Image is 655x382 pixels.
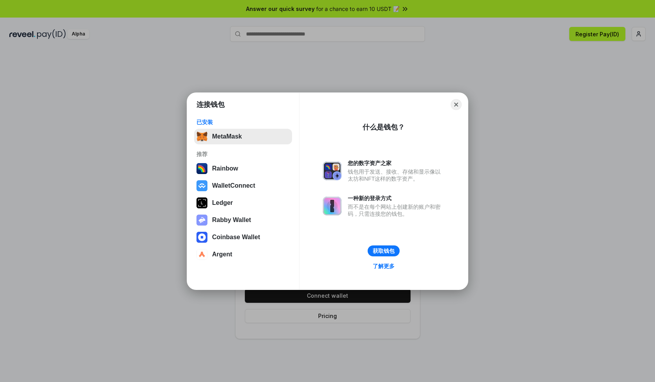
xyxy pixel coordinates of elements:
[212,234,260,241] div: Coinbase Wallet
[212,165,238,172] div: Rainbow
[451,99,462,110] button: Close
[323,162,342,180] img: svg+xml,%3Csvg%20xmlns%3D%22http%3A%2F%2Fwww.w3.org%2F2000%2Fsvg%22%20fill%3D%22none%22%20viewBox...
[323,197,342,215] img: svg+xml,%3Csvg%20xmlns%3D%22http%3A%2F%2Fwww.w3.org%2F2000%2Fsvg%22%20fill%3D%22none%22%20viewBox...
[196,119,290,126] div: 已安装
[212,217,251,224] div: Rabby Wallet
[194,212,292,228] button: Rabby Wallet
[194,195,292,211] button: Ledger
[363,123,405,132] div: 什么是钱包？
[196,215,207,226] img: svg+xml,%3Csvg%20xmlns%3D%22http%3A%2F%2Fwww.w3.org%2F2000%2Fsvg%22%20fill%3D%22none%22%20viewBox...
[196,131,207,142] img: svg+xml,%3Csvg%20fill%3D%22none%22%20height%3D%2233%22%20viewBox%3D%220%200%2035%2033%22%20width%...
[194,161,292,176] button: Rainbow
[368,261,399,271] a: 了解更多
[194,178,292,194] button: WalletConnect
[373,247,395,254] div: 获取钱包
[196,163,207,174] img: svg+xml,%3Csvg%20width%3D%22120%22%20height%3D%22120%22%20viewBox%3D%220%200%20120%20120%22%20fil...
[348,160,444,167] div: 您的数字资产之家
[196,151,290,158] div: 推荐
[348,168,444,182] div: 钱包用于发送、接收、存储和显示像以太坊和NFT这样的数字资产。
[212,133,242,140] div: MetaMask
[194,129,292,144] button: MetaMask
[194,247,292,262] button: Argent
[196,197,207,208] img: svg+xml,%3Csvg%20xmlns%3D%22http%3A%2F%2Fwww.w3.org%2F2000%2Fsvg%22%20width%3D%2228%22%20height%3...
[196,100,225,109] h1: 连接钱包
[196,232,207,243] img: svg+xml,%3Csvg%20width%3D%2228%22%20height%3D%2228%22%20viewBox%3D%220%200%2028%2028%22%20fill%3D...
[212,182,255,189] div: WalletConnect
[196,249,207,260] img: svg+xml,%3Csvg%20width%3D%2228%22%20height%3D%2228%22%20viewBox%3D%220%200%2028%2028%22%20fill%3D...
[212,199,233,206] div: Ledger
[368,245,400,256] button: 获取钱包
[212,251,232,258] div: Argent
[348,195,444,202] div: 一种新的登录方式
[196,180,207,191] img: svg+xml,%3Csvg%20width%3D%2228%22%20height%3D%2228%22%20viewBox%3D%220%200%2028%2028%22%20fill%3D...
[373,263,395,270] div: 了解更多
[348,203,444,217] div: 而不是在每个网站上创建新的账户和密码，只需连接您的钱包。
[194,229,292,245] button: Coinbase Wallet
